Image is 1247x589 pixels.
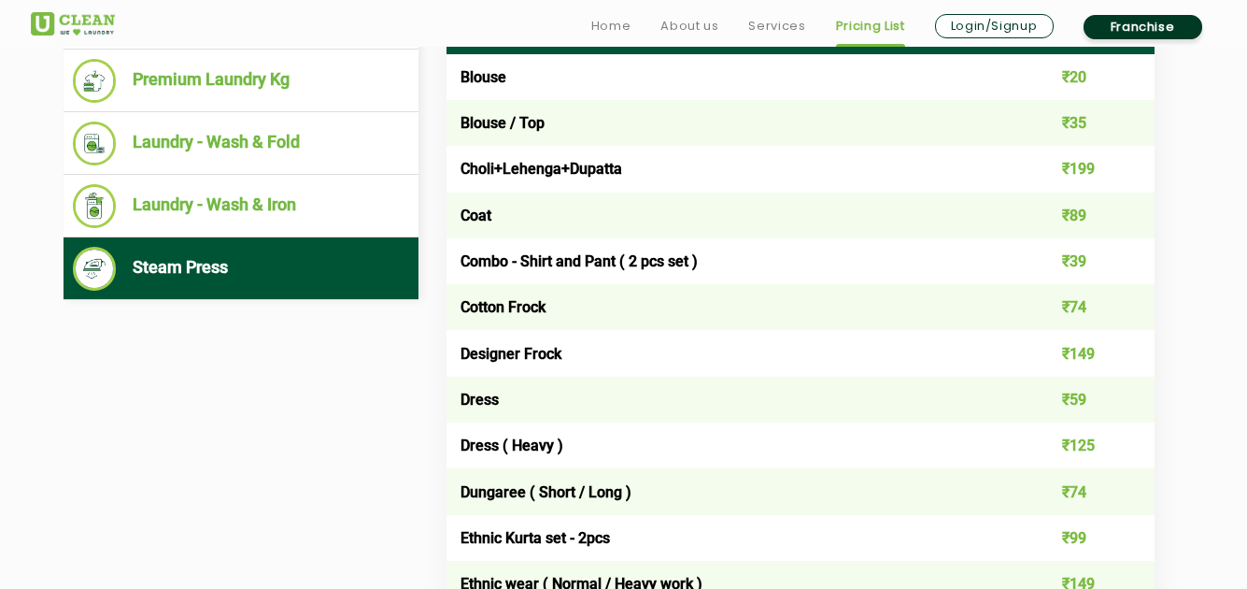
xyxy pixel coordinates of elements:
[446,238,1013,284] td: Combo - Shirt and Pant ( 2 pcs set )
[446,377,1013,423] td: Dress
[1013,193,1155,238] td: ₹89
[446,54,1013,100] td: Blouse
[1013,377,1155,423] td: ₹59
[836,15,905,37] a: Pricing List
[446,146,1013,192] td: Choli+Lehenga+Dupatta
[748,15,805,37] a: Services
[73,184,117,228] img: Laundry - Wash & Iron
[1013,423,1155,468] td: ₹125
[1013,468,1155,514] td: ₹74
[446,284,1013,330] td: Cotton Frock
[660,15,718,37] a: About us
[1084,15,1202,39] a: Franchise
[1013,54,1155,100] td: ₹20
[73,247,117,291] img: Steam Press
[591,15,631,37] a: Home
[1013,146,1155,192] td: ₹199
[73,122,117,165] img: Laundry - Wash & Fold
[73,122,409,165] li: Laundry - Wash & Fold
[1013,100,1155,146] td: ₹35
[1013,284,1155,330] td: ₹74
[73,59,409,103] li: Premium Laundry Kg
[446,193,1013,238] td: Coat
[73,184,409,228] li: Laundry - Wash & Iron
[1013,238,1155,284] td: ₹39
[446,330,1013,376] td: Designer Frock
[1013,515,1155,561] td: ₹99
[73,59,117,103] img: Premium Laundry Kg
[935,14,1054,38] a: Login/Signup
[446,100,1013,146] td: Blouse / Top
[1013,330,1155,376] td: ₹149
[446,423,1013,468] td: Dress ( Heavy )
[446,468,1013,514] td: Dungaree ( Short / Long )
[73,247,409,291] li: Steam Press
[446,515,1013,561] td: Ethnic Kurta set - 2pcs
[31,12,115,36] img: UClean Laundry and Dry Cleaning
